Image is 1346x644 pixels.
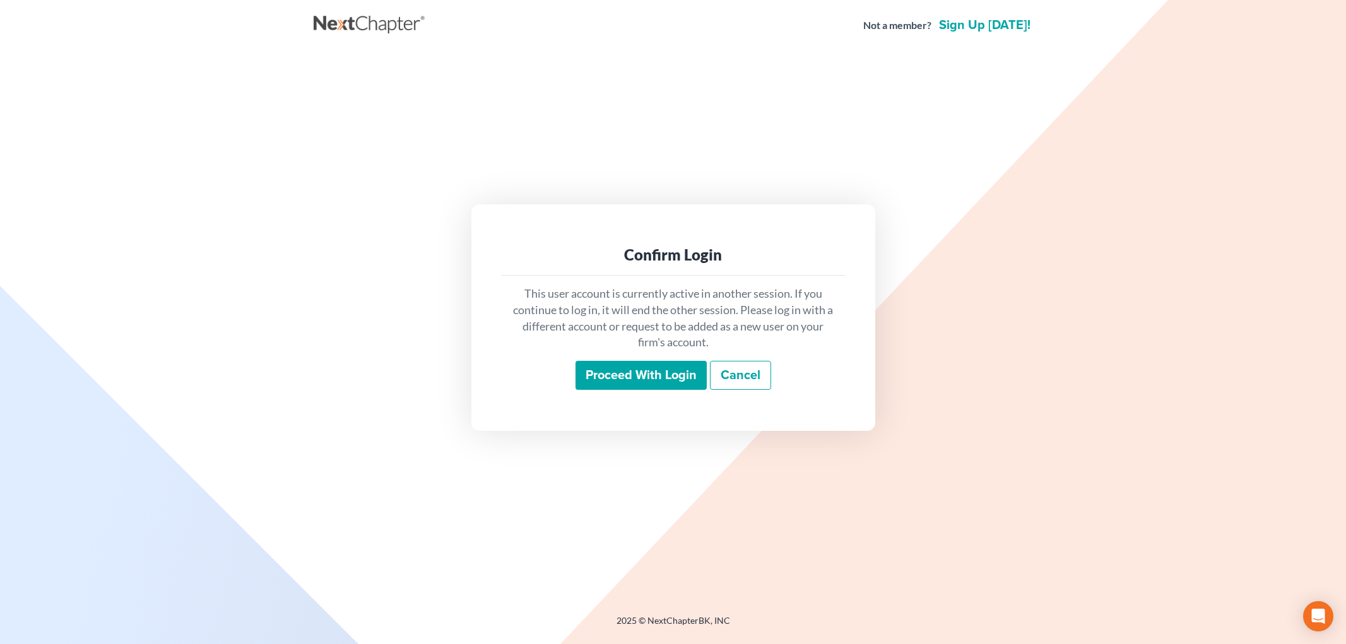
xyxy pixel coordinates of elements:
[576,361,707,390] input: Proceed with login
[512,245,835,265] div: Confirm Login
[1303,601,1333,631] div: Open Intercom Messenger
[512,286,835,351] p: This user account is currently active in another session. If you continue to log in, it will end ...
[710,361,771,390] a: Cancel
[936,19,1033,32] a: Sign up [DATE]!
[863,18,931,33] strong: Not a member?
[314,614,1033,637] div: 2025 © NextChapterBK, INC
